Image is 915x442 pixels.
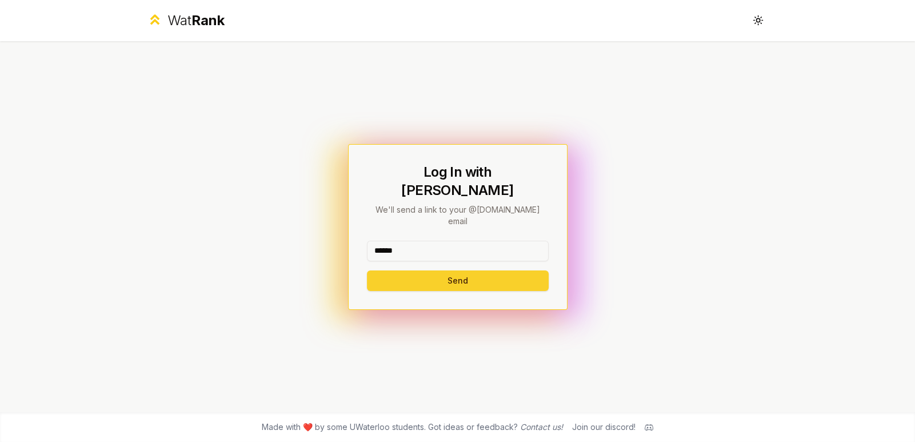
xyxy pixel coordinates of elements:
[572,421,636,433] div: Join our discord!
[147,11,225,30] a: WatRank
[367,204,549,227] p: We'll send a link to your @[DOMAIN_NAME] email
[191,12,225,29] span: Rank
[262,421,563,433] span: Made with ❤️ by some UWaterloo students. Got ideas or feedback?
[520,422,563,432] a: Contact us!
[167,11,225,30] div: Wat
[367,270,549,291] button: Send
[367,163,549,200] h1: Log In with [PERSON_NAME]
